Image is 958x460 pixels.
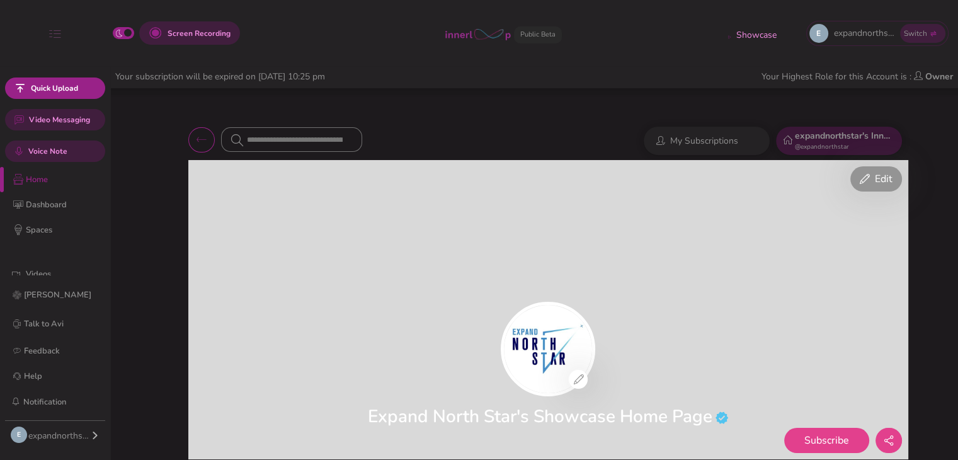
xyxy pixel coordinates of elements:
div: expandnorthstar [28,429,91,442]
div: Your subscription will be expired on [DATE] 10:25 pm [110,70,330,83]
span: My Subscriptions [670,134,738,147]
span: @ expandnorthstar [794,142,894,152]
button: Subscribe [784,428,869,453]
button: Screen Recording [139,21,240,45]
span: Switch [904,28,927,38]
span: Video Messaging [29,114,90,125]
button: Notification [10,394,67,410]
a: Feedback [10,343,100,359]
img: verified [715,411,729,425]
span: Quick Upload [31,83,78,94]
button: Switch [900,24,945,43]
button: Quick Upload [5,78,105,99]
p: Videos [26,268,104,281]
div: E [11,427,27,443]
h1: Expand North Star's Showcase Home Page [368,406,729,434]
p: Talk to Avi [24,318,64,331]
p: Dashboard [26,198,104,212]
p: Feedback [24,345,60,358]
button: Eexpandnorthstar [10,426,100,444]
span: expandnorthstar's Innerloop Account [834,26,897,40]
a: Help [10,369,100,384]
strong: expandnorthstar's Innerloop Account [794,130,945,142]
p: Spaces [26,224,104,237]
a: [PERSON_NAME] [10,285,100,304]
div: E [809,24,828,43]
span: Edit [850,166,902,192]
div: Your Highest Role for this Account is : [756,70,958,83]
p: Home [26,173,104,187]
span: Voice Note [28,146,67,157]
b: Owner [925,71,953,83]
img: showcase icon [723,28,736,40]
span: Subscribe [804,434,849,447]
img: profile [504,305,592,393]
p: Help [24,370,42,383]
p: [PERSON_NAME] [24,289,91,302]
p: Notification [23,396,66,409]
a: Talk to Avi [10,314,100,333]
p: Showcase [736,29,777,42]
button: Voice Note [5,141,105,162]
button: Video Messaging [5,109,105,130]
